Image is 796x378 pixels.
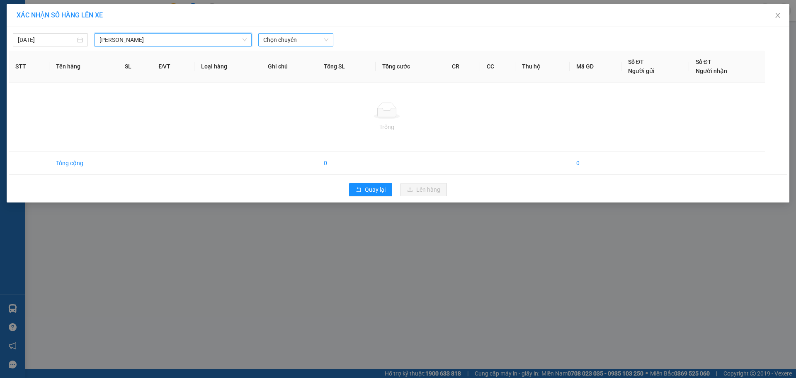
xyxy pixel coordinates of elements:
div: 0909700931 [79,36,163,47]
th: Mã GD [570,51,621,83]
span: Chọn chuyến [263,34,328,46]
th: Loại hàng [194,51,261,83]
span: Cao Lãnh - Hồ Chí Minh [99,34,247,46]
span: Số ĐT [628,59,644,65]
button: Close [766,4,789,27]
div: 0939901186 [7,47,73,59]
span: down [242,37,247,42]
button: rollbackQuay lại [349,183,392,196]
span: rollback [356,187,362,193]
span: CX HỮU NGHĨA [7,59,66,88]
th: Tổng cước [376,51,445,83]
div: Trống [15,122,758,132]
th: CR [445,51,481,83]
th: CC [480,51,515,83]
th: STT [9,51,49,83]
div: BX [PERSON_NAME] [7,7,73,27]
span: Người nhận [696,68,727,74]
span: Người gửi [628,68,655,74]
div: CHỊ [PERSON_NAME] [7,27,73,47]
span: Số ĐT [696,59,711,65]
th: Tổng SL [317,51,376,83]
div: CHỊ HẠNH [79,26,163,36]
span: Quay lại [365,185,386,194]
td: 0 [570,152,621,175]
input: 14/10/2025 [18,35,75,44]
th: Ghi chú [261,51,318,83]
div: [GEOGRAPHIC_DATA] [79,7,163,26]
span: Nhận: [79,7,99,16]
th: ĐVT [152,51,194,83]
span: Gửi: [7,8,20,17]
th: Tên hàng [49,51,118,83]
span: XÁC NHẬN SỐ HÀNG LÊN XE [17,11,103,19]
span: close [774,12,781,19]
td: 0 [317,152,376,175]
button: uploadLên hàng [400,183,447,196]
th: SL [118,51,152,83]
th: Thu hộ [515,51,569,83]
td: Tổng cộng [49,152,118,175]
